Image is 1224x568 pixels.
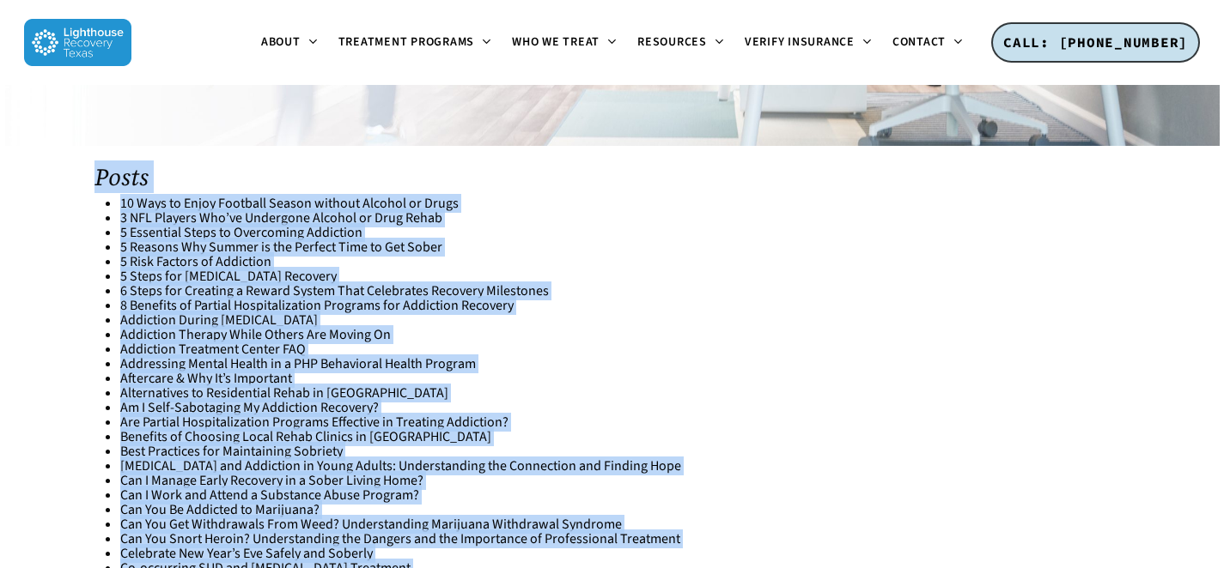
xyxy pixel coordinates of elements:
[120,398,379,417] a: Am I Self-Sabotaging My Addiction Recovery?
[120,544,373,563] a: Celebrate New Year’s Eve Safely and Soberly
[120,442,343,461] a: Best Practices for Maintaining Sobriety
[120,486,419,505] a: Can I Work and Attend a Substance Abuse Program?
[120,194,459,213] a: 10 Ways to Enjoy Football Season without Alcohol or Drugs
[261,33,301,51] span: About
[120,238,442,257] a: 5 Reasons Why Summer is the Perfect Time to Get Sober
[120,340,306,359] a: Addiction Treatment Center FAQ
[328,36,502,50] a: Treatment Programs
[745,33,855,51] span: Verify Insurance
[120,529,680,548] a: Can You Snort Heroin? Understanding the Dangers and the Importance of Professional Treatment
[120,325,391,344] a: Addiction Therapy While Others Are Moving On
[120,208,442,227] a: 3 NFL Players Who’ve Undergone Alcohol or Drug Rehab
[627,36,734,50] a: Resources
[502,36,627,50] a: Who We Treat
[120,384,448,402] a: Alternatives to Residential Rehab in [GEOGRAPHIC_DATA]
[24,19,131,66] img: Lighthouse Recovery Texas
[120,281,549,300] a: 6 Steps for Creating a Reward System That Celebrates Recovery Milestones
[882,36,973,50] a: Contact
[120,267,337,286] a: 5 Steps for [MEDICAL_DATA] Recovery
[637,33,707,51] span: Resources
[512,33,600,51] span: Who We Treat
[120,427,491,446] a: Benefits of Choosing Local Rehab Clinics in [GEOGRAPHIC_DATA]
[120,296,514,315] a: 8 Benefits of Partial Hospitalization Programs for Addiction Recovery
[734,36,882,50] a: Verify Insurance
[94,163,1130,190] h2: Posts
[120,354,476,373] a: Addressing Mental Health in a PHP Behavioral Health Program
[120,456,681,475] a: [MEDICAL_DATA] and Addiction in Young Adults: Understanding the Connection and Finding Hope
[120,252,271,271] a: 5 Risk Factors of Addiction
[120,515,622,534] a: Can You Get Withdrawals From Weed? Understanding Marijuana Withdrawal Syndrome
[338,33,475,51] span: Treatment Programs
[892,33,946,51] span: Contact
[251,36,328,50] a: About
[120,413,508,432] a: Are Partial Hospitalization Programs Effective in Treating Addiction?
[991,22,1200,63] a: CALL: [PHONE_NUMBER]
[120,500,320,519] a: Can You Be Addicted to Marijuana?
[120,471,423,490] a: Can I Manage Early Recovery in a Sober Living Home?
[120,223,362,242] a: 5 Essential Steps to Overcoming Addiction
[120,369,292,388] a: Aftercare & Why It’s Important
[120,311,318,329] a: Addiction During [MEDICAL_DATA]
[1003,33,1188,51] span: CALL: [PHONE_NUMBER]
